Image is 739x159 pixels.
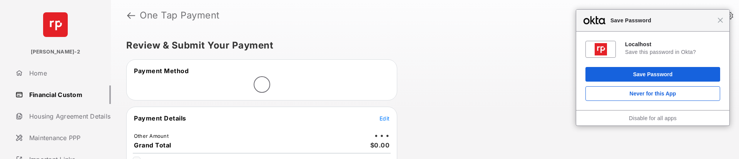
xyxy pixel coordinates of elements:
span: Payment Details [134,114,186,122]
h5: Review & Submit Your Payment [126,41,717,50]
td: Other Amount [134,132,169,139]
img: svg+xml;base64,PHN2ZyB4bWxucz0iaHR0cDovL3d3dy53My5vcmcvMjAwMC9zdmciIHdpZHRoPSI2NCIgaGVpZ2h0PSI2NC... [43,12,68,37]
img: QAAAABJRU5ErkJggg== [595,43,607,55]
button: Never for this App [585,86,720,101]
p: [PERSON_NAME]-2 [31,48,80,56]
span: $0.00 [370,141,390,149]
button: Save Password [585,67,720,82]
span: Close [717,17,723,23]
span: Grand Total [134,141,171,149]
span: Edit [380,115,390,122]
a: Housing Agreement Details [12,107,111,126]
strong: One Tap Payment [140,11,220,20]
a: Home [12,64,111,82]
span: Save Password [607,16,717,25]
a: Maintenance PPP [12,129,111,147]
a: Financial Custom [12,85,111,104]
button: Edit [380,114,390,122]
div: Save this password in Okta? [625,49,720,55]
span: Payment Method [134,67,189,75]
a: Disable for all apps [629,115,677,121]
div: Localhost [625,41,720,48]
